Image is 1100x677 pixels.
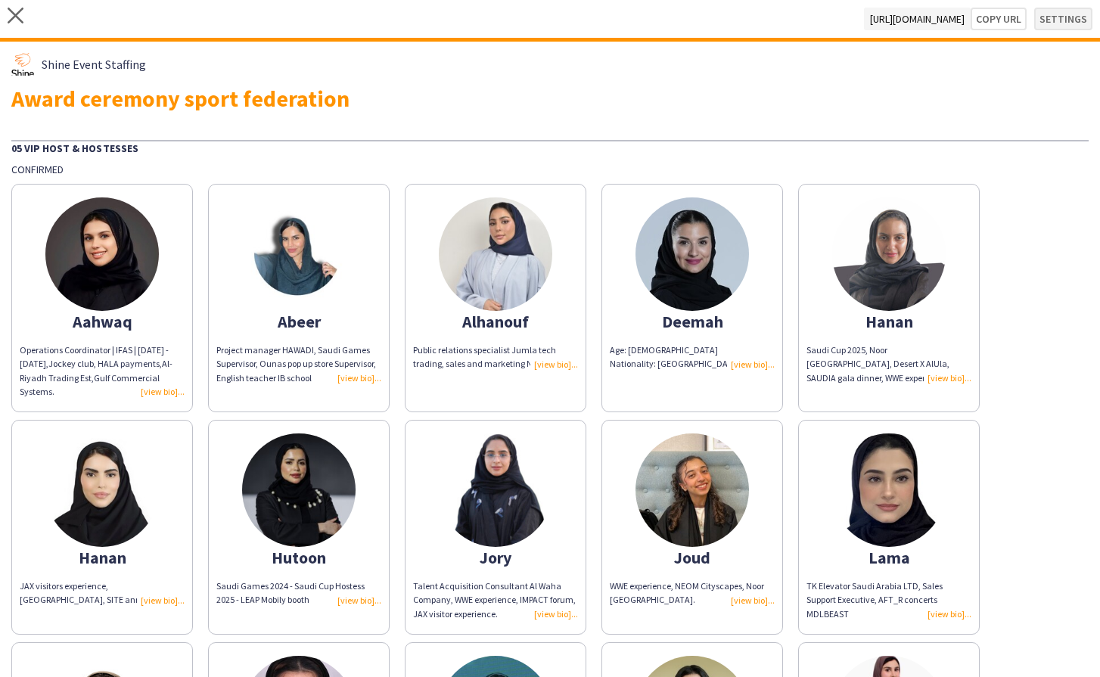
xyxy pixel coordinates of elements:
div: Confirmed [11,163,1089,176]
div: Lama [806,551,971,564]
div: Abeer [216,315,381,328]
div: Deemah [610,315,775,328]
img: thumb-244c1d97-e6c3-43cb-b502-f0eec1b68922..png [11,53,34,76]
img: thumb-673c42d5ee624.jpeg [832,197,946,311]
button: Settings [1034,8,1092,30]
img: thumb-672ef5e28e923.jpeg [832,433,946,547]
span: Gulf Commercial Systems. [20,372,160,397]
div: Aahwaq [20,315,185,328]
img: thumb-674ba5e42592d.jpeg [45,433,159,547]
span: Nationality: [GEOGRAPHIC_DATA] [610,358,741,369]
span: Age: [DEMOGRAPHIC_DATA] [610,344,718,356]
img: thumb-683877ca159c1.jpeg [439,433,552,547]
img: thumb-6808f9dce7b53.jpeg [242,433,356,547]
div: TK Elevator Saudi Arabia LTD, Sales Support Executive, AFT_R concerts MDLBEAST [806,579,971,621]
button: Copy url [971,8,1027,30]
div: Hutoon [216,551,381,564]
div: WWE experience, NEOM Cityscapes, Noor [GEOGRAPHIC_DATA]. [610,579,775,607]
div: Jockey club, HALA payments, [20,343,185,399]
div: Saudi Cup 2025, Noor [GEOGRAPHIC_DATA], Desert X AlUla, SAUDIA gala dinner, WWE experience [806,343,971,385]
img: thumb-675edd8f16ba3.jpeg [635,197,749,311]
div: Talent Acquisition Consultant Al Waha Company, WWE experience, IMPACT forum, JAX visitor experience. [413,579,578,621]
span: [URL][DOMAIN_NAME] [864,8,971,30]
div: Project manager HAWADI, Saudi Games Supervisor, Ounas pop up store Supervisor, English teacher IB... [216,343,381,385]
div: Alhanouf [413,315,578,328]
div: Joud [610,551,775,564]
img: thumb-67376fccdc14b.jpg [45,197,159,311]
img: thumb-672f0b413254d.jpeg [635,433,749,547]
img: thumb-68c1a9bfc7778.jpeg [439,197,552,311]
div: Award ceremony sport federation [11,87,1089,110]
div: Saudi Games 2024 - Saudi Cup Hostess 2025 - LEAP Mobily booth [216,579,381,607]
span: Shine Event Staffing [42,57,146,71]
div: Public relations specialist Jumla tech trading, sales and marketing NAQI [413,343,578,371]
span: Al-Riyadh Trading Est, [20,358,172,383]
span: Operations Coordinator | IFAS | [DATE] - [DATE], [20,344,169,369]
div: Jory [413,551,578,564]
div: JAX visitors experience, [GEOGRAPHIC_DATA], SITE annual day. [20,579,185,607]
div: 05 VIP Host & Hostesses [11,140,1089,155]
div: Hanan [20,551,185,564]
div: Hanan [806,315,971,328]
img: thumb-673641a1cdc65.jpeg [242,197,356,311]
